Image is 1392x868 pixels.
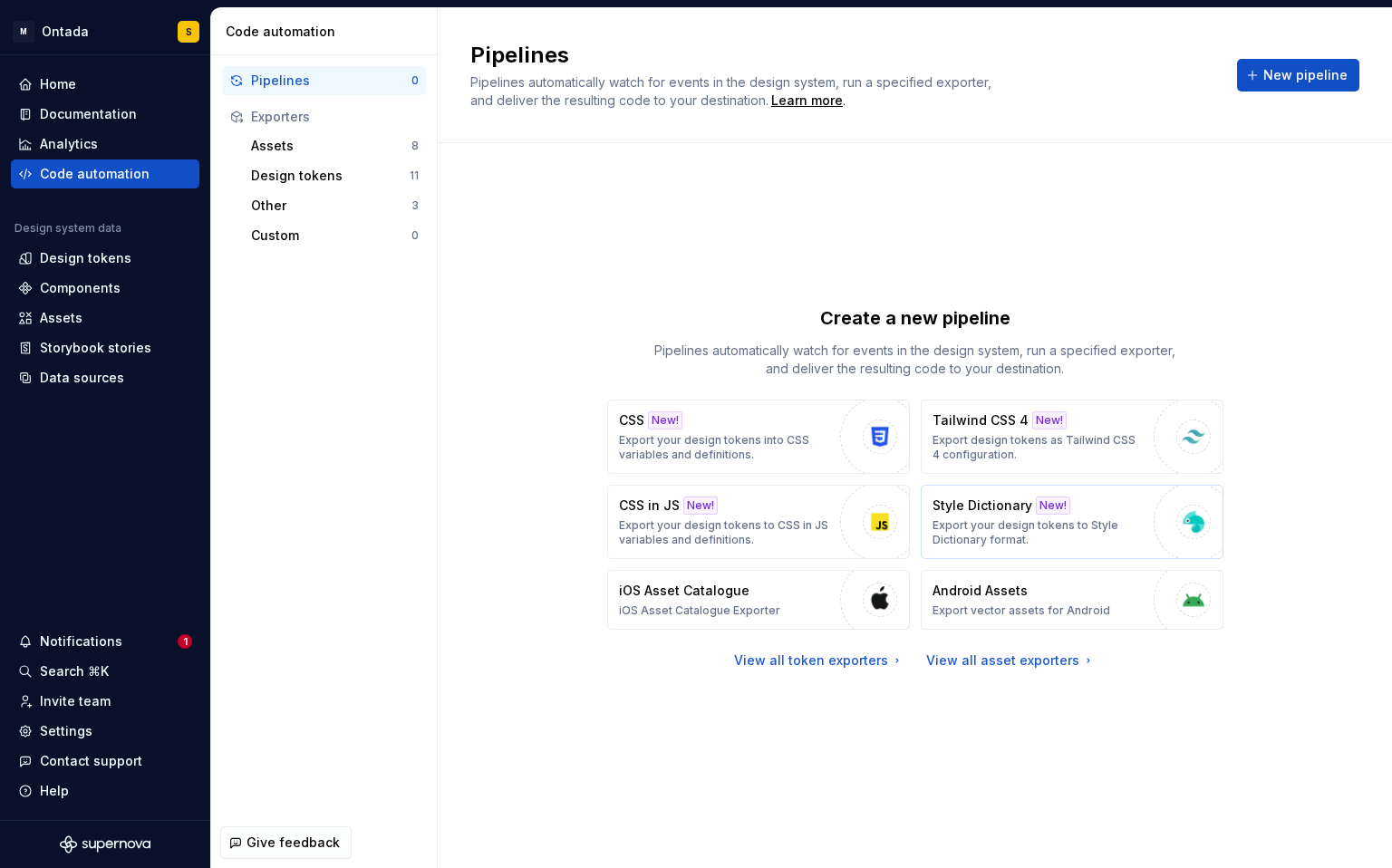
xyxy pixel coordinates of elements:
a: Invite team [11,687,199,716]
div: Pipelines [251,72,411,90]
div: New! [648,411,682,429]
div: Storybook stories [40,339,151,357]
p: Export vector assets for Android [933,603,1110,618]
button: Help [11,776,199,805]
div: Contact support [40,752,142,770]
div: New! [683,497,718,515]
p: CSS [619,411,644,429]
button: Custom0 [244,221,426,250]
div: 0 [411,73,419,88]
p: Export design tokens as Tailwind CSS 4 configuration. [933,433,1145,462]
div: Documentation [40,105,137,123]
a: Assets [11,304,199,333]
p: Android Assets [933,582,1028,600]
p: Pipelines automatically watch for events in the design system, run a specified exporter, and deli... [643,342,1187,378]
a: Home [11,70,199,99]
div: Custom [251,227,411,245]
button: Other3 [244,191,426,220]
a: View all token exporters [734,651,904,670]
button: Assets8 [244,131,426,160]
div: Search ⌘K [40,662,109,680]
div: Design tokens [251,167,410,185]
a: Learn more [771,92,843,110]
div: Code automation [226,23,430,41]
div: Home [40,75,76,93]
button: Tailwind CSS 4New!Export design tokens as Tailwind CSS 4 configuration. [921,400,1223,474]
a: Storybook stories [11,333,199,362]
p: Create a new pipeline [820,305,1010,331]
a: Analytics [11,130,199,159]
div: 3 [411,198,419,213]
div: Assets [40,309,82,327]
p: CSS in JS [619,497,680,515]
div: 0 [411,228,419,243]
button: MOntadaS [4,12,207,51]
button: CSSNew!Export your design tokens into CSS variables and definitions. [607,400,910,474]
div: Data sources [40,369,124,387]
button: Contact support [11,747,199,776]
h2: Pipelines [470,41,1215,70]
button: Notifications1 [11,627,199,656]
div: Exporters [251,108,419,126]
button: Design tokens11 [244,161,426,190]
div: Design system data [14,221,121,236]
p: iOS Asset Catalogue [619,582,749,600]
div: Design tokens [40,249,131,267]
div: Help [40,782,69,800]
a: Code automation [11,159,199,188]
div: Code automation [40,165,150,183]
p: Export your design tokens into CSS variables and definitions. [619,433,831,462]
a: View all asset exporters [926,651,1096,670]
a: Settings [11,717,199,746]
div: Other [251,197,411,215]
div: 8 [411,139,419,153]
button: Search ⌘K [11,657,199,686]
span: Give feedback [246,834,340,852]
a: Data sources [11,363,199,392]
p: Tailwind CSS 4 [933,411,1029,429]
p: Style Dictionary [933,497,1032,515]
a: Design tokens [11,244,199,273]
div: Assets [251,137,411,155]
button: iOS Asset CatalogueiOS Asset Catalogue Exporter [607,570,910,630]
button: Style DictionaryNew!Export your design tokens to Style Dictionary format. [921,485,1223,559]
p: Export your design tokens to Style Dictionary format. [933,518,1145,547]
div: Settings [40,722,92,740]
span: . [768,94,846,108]
button: New pipeline [1237,59,1359,92]
button: Pipelines0 [222,66,426,95]
a: Components [11,274,199,303]
span: 1 [178,634,192,649]
span: Pipelines automatically watch for events in the design system, run a specified exporter, and deli... [470,74,995,108]
button: Give feedback [220,826,352,859]
p: iOS Asset Catalogue Exporter [619,603,780,618]
div: M [13,21,34,43]
div: Components [40,279,121,297]
div: New! [1032,411,1067,429]
button: Android AssetsExport vector assets for Android [921,570,1223,630]
div: S [186,24,192,39]
p: Export your design tokens to CSS in JS variables and definitions. [619,518,831,547]
div: Ontada [42,23,89,41]
button: CSS in JSNew!Export your design tokens to CSS in JS variables and definitions. [607,485,910,559]
svg: Supernova Logo [60,835,150,854]
div: Invite team [40,692,111,710]
span: New pipeline [1263,66,1348,84]
div: New! [1036,497,1070,515]
a: Documentation [11,100,199,129]
div: 11 [410,169,419,183]
div: Analytics [40,135,98,153]
div: Notifications [40,632,122,651]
